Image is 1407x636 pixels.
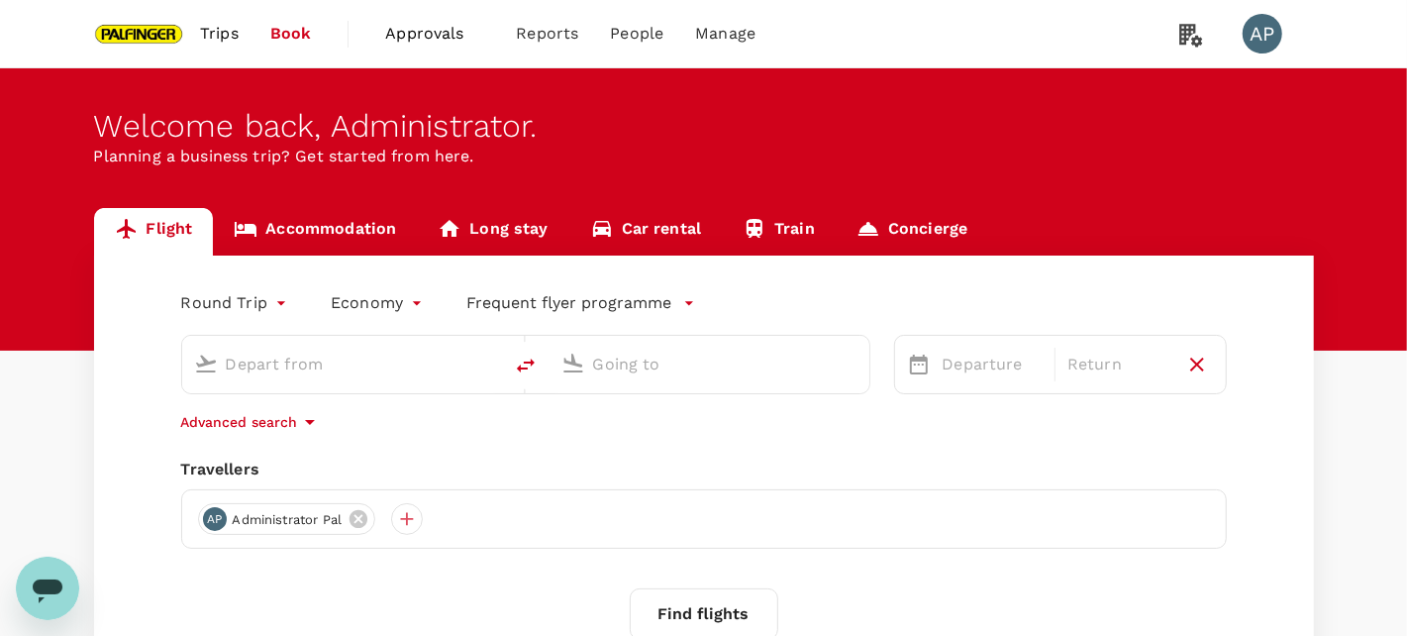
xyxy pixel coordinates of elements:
span: Administrator Pal [221,510,354,530]
span: Reports [516,22,578,46]
img: Palfinger Asia Pacific Pte Ltd [94,12,185,55]
p: Planning a business trip? Get started from here. [94,145,1314,168]
input: Going to [593,349,828,379]
a: Car rental [569,208,723,256]
a: Long stay [417,208,568,256]
div: Economy [331,287,427,319]
iframe: Button to launch messaging window [16,557,79,620]
span: Book [270,22,312,46]
span: Approvals [385,22,484,46]
div: APAdministrator Pal [198,503,376,535]
a: Flight [94,208,214,256]
p: Advanced search [181,412,298,432]
span: Trips [200,22,239,46]
a: Concierge [836,208,988,256]
div: AP [1243,14,1282,53]
p: Return [1067,353,1168,376]
button: Open [855,362,859,366]
span: Manage [695,22,755,46]
div: AP [203,507,227,531]
input: Depart from [226,349,460,379]
a: Train [722,208,836,256]
button: Advanced search [181,410,322,434]
div: Round Trip [181,287,292,319]
div: Welcome back , Administrator . [94,108,1314,145]
p: Departure [943,353,1044,376]
span: People [610,22,663,46]
a: Accommodation [213,208,417,256]
p: Frequent flyer programme [466,291,671,315]
button: Open [488,362,492,366]
div: Travellers [181,458,1227,481]
button: Frequent flyer programme [466,291,695,315]
button: delete [502,342,550,389]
